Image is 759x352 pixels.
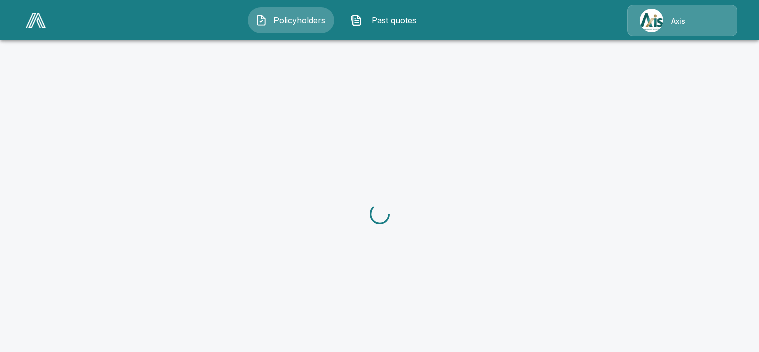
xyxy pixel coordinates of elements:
[26,13,46,28] img: AA Logo
[350,14,362,26] img: Past quotes Icon
[255,14,267,26] img: Policyholders Icon
[342,7,429,33] button: Past quotes IconPast quotes
[366,14,422,26] span: Past quotes
[248,7,334,33] button: Policyholders IconPolicyholders
[271,14,327,26] span: Policyholders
